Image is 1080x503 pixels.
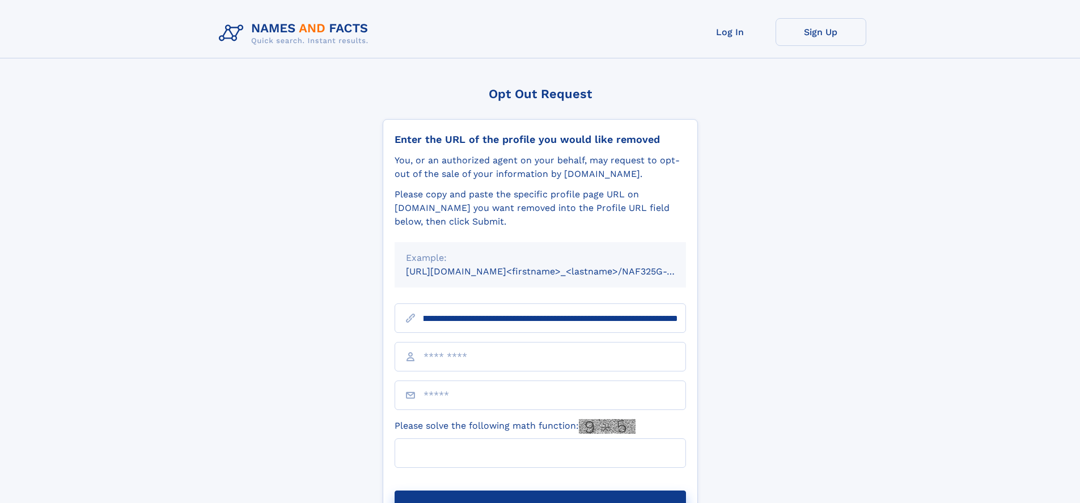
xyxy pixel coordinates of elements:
[383,87,698,101] div: Opt Out Request
[685,18,776,46] a: Log In
[214,18,378,49] img: Logo Names and Facts
[776,18,866,46] a: Sign Up
[395,154,686,181] div: You, or an authorized agent on your behalf, may request to opt-out of the sale of your informatio...
[406,251,675,265] div: Example:
[406,266,708,277] small: [URL][DOMAIN_NAME]<firstname>_<lastname>/NAF325G-xxxxxxxx
[395,188,686,229] div: Please copy and paste the specific profile page URL on [DOMAIN_NAME] you want removed into the Pr...
[395,419,636,434] label: Please solve the following math function:
[395,133,686,146] div: Enter the URL of the profile you would like removed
